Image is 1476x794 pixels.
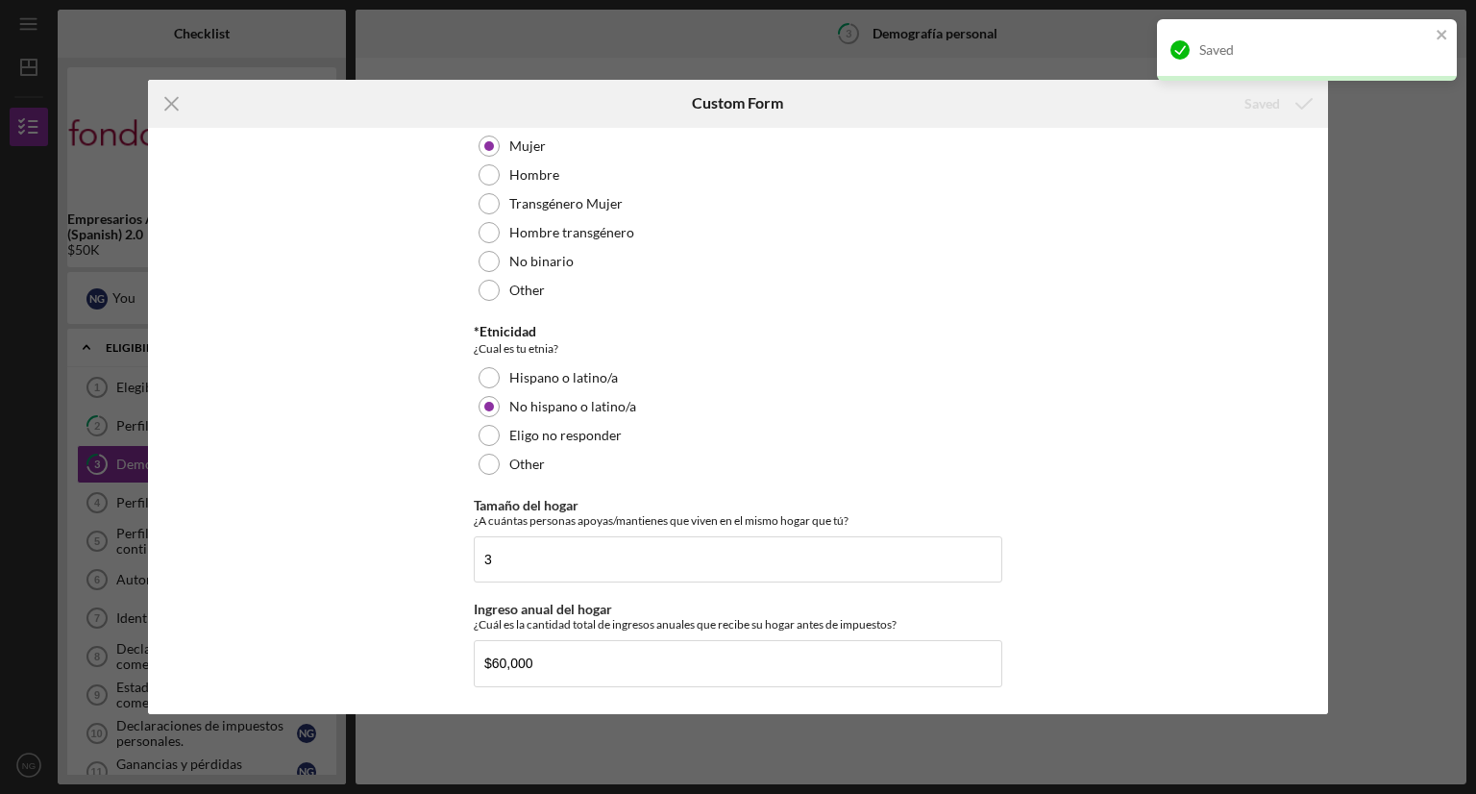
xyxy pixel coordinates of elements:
h6: Custom Form [692,94,783,112]
label: No hispano o latino/a [509,399,636,414]
label: Transgénero Mujer [509,196,623,211]
label: Other [509,283,545,298]
label: Hispano o latino/a [509,370,618,385]
label: Other [509,457,545,472]
div: Saved [1244,85,1280,123]
label: Hombre [509,167,559,183]
button: Saved [1225,85,1328,123]
div: ¿Cual es tu etnia? [474,339,1002,359]
label: Hombre transgénero [509,225,634,240]
div: Saved [1199,42,1430,58]
label: Tamaño del hogar [474,497,578,513]
button: close [1436,27,1449,45]
label: Mujer [509,138,546,154]
label: Ingreso anual del hogar [474,601,612,617]
div: ¿Cuál es la cantidad total de ingresos anuales que recibe su hogar antes de impuestos? [474,617,1002,632]
div: *Etnicidad [474,324,1002,339]
label: Eligo no responder [509,428,622,443]
div: ¿A cuántas personas apoyas/mantienes que viven en el mismo hogar que tú? [474,513,1002,528]
label: No binario [509,254,574,269]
